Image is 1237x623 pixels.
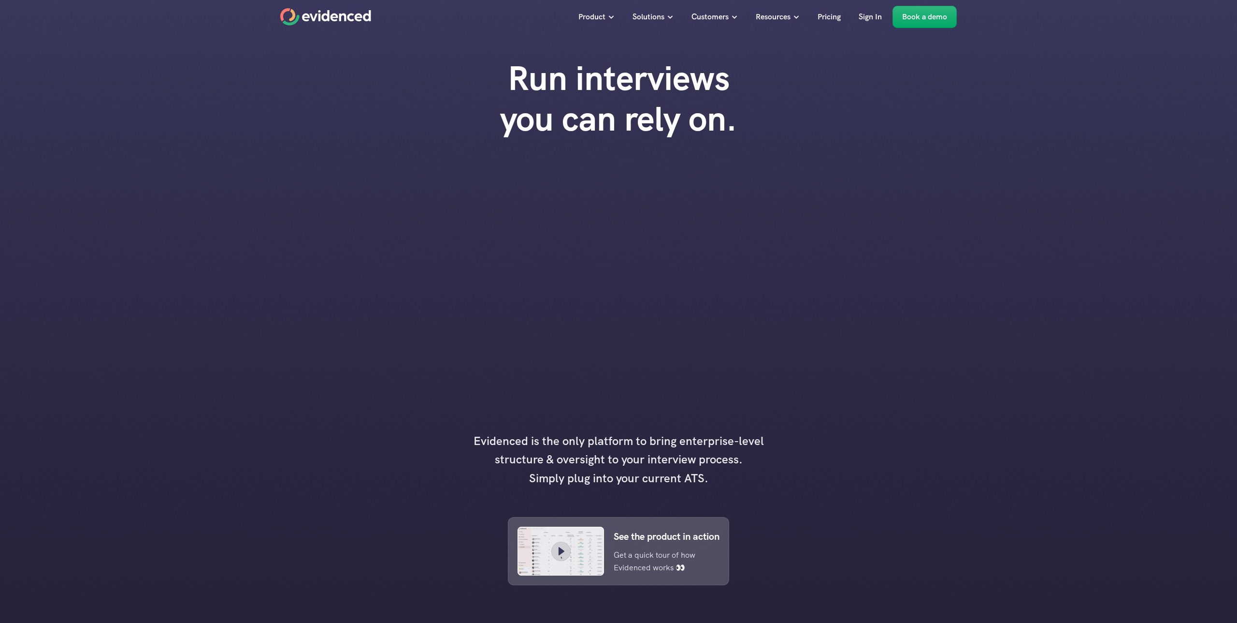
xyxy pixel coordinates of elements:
p: Solutions [633,11,664,23]
a: Book a demo [892,6,957,28]
a: Pricing [810,6,848,28]
p: Book a demo [902,11,947,23]
p: Customers [691,11,729,23]
p: Sign In [859,11,882,23]
p: Pricing [818,11,841,23]
p: Product [578,11,605,23]
h4: Evidenced is the only platform to bring enterprise-level structure & oversight to your interview ... [469,432,768,488]
a: Sign In [851,6,889,28]
h1: Run interviews you can rely on. [481,58,756,139]
a: See the product in actionGet a quick tour of how Evidenced works 👀 [508,517,729,585]
p: See the product in action [614,529,719,544]
p: Resources [756,11,791,23]
p: Get a quick tour of how Evidenced works 👀 [614,549,705,574]
a: Home [280,8,371,26]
